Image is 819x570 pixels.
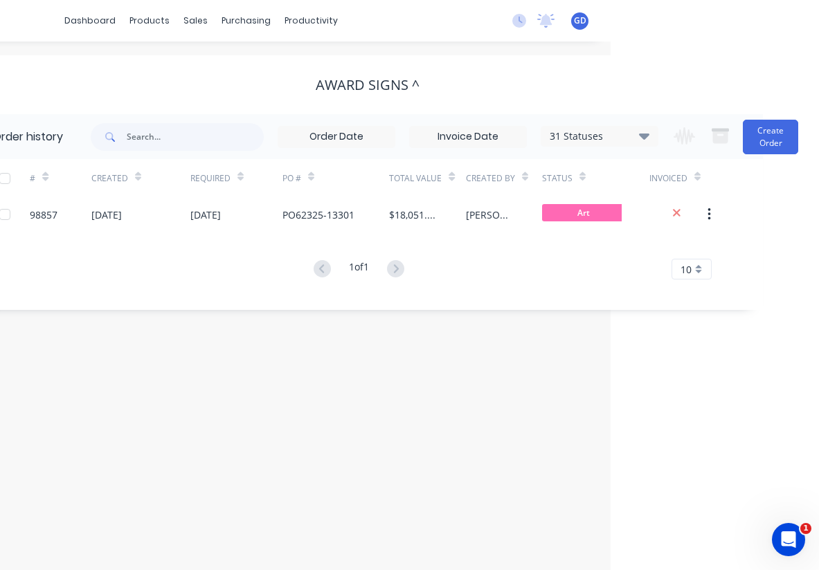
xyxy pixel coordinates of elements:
div: Created [91,172,128,185]
span: 1 [800,523,811,534]
span: GD [574,15,586,27]
div: Status [542,172,573,185]
div: Created [91,159,191,197]
input: Order Date [278,127,395,147]
input: Invoice Date [410,127,526,147]
div: Required [190,159,282,197]
div: Created By [466,159,542,197]
div: AWARD SIGNS ^ [316,77,420,93]
div: PO # [282,159,390,197]
div: [DATE] [91,208,122,222]
button: Create Order [743,120,798,154]
div: 98857 [30,208,57,222]
div: [PERSON_NAME] [466,208,514,222]
div: Total Value [389,159,465,197]
div: Invoiced [649,159,710,197]
div: PO # [282,172,301,185]
div: products [123,10,177,31]
div: # [30,159,91,197]
span: Art [542,204,625,221]
div: purchasing [215,10,278,31]
div: 31 Statuses [541,129,658,144]
div: Invoiced [649,172,687,185]
div: # [30,172,35,185]
div: sales [177,10,215,31]
div: 1 of 1 [349,259,369,279]
div: productivity [278,10,345,31]
div: [DATE] [190,208,221,222]
span: 10 [681,262,692,277]
div: PO62325-13301 [282,208,354,222]
div: Created By [466,172,515,185]
input: Search... [127,123,264,151]
div: Status [542,159,649,197]
div: $18,051.00 [389,208,438,222]
a: dashboard [57,10,123,31]
iframe: Intercom live chat [772,523,805,556]
div: Required [190,172,231,185]
div: Total Value [389,172,442,185]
